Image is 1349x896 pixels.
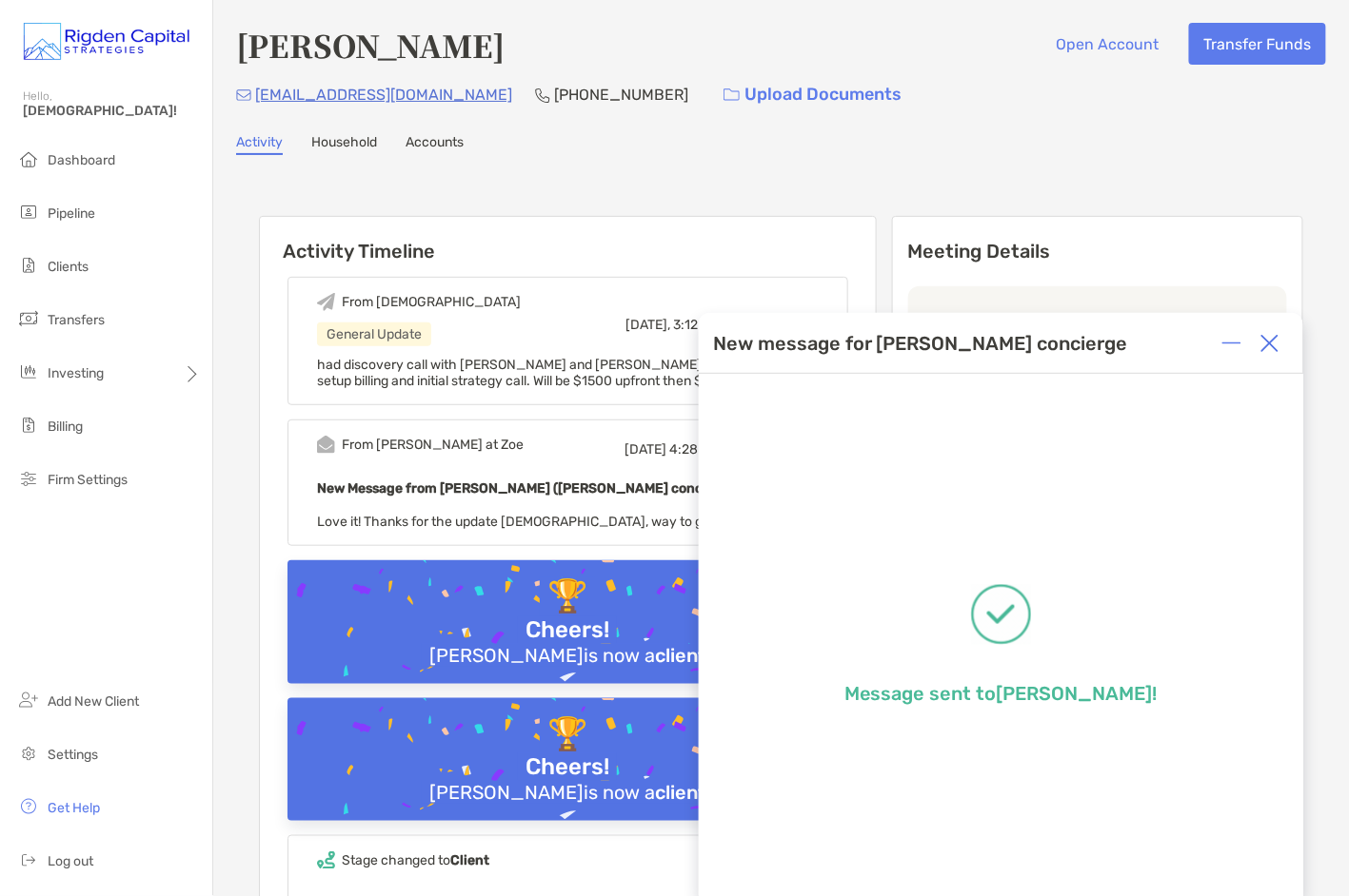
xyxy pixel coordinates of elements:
[422,644,714,667] div: [PERSON_NAME] is now a
[317,322,431,346] div: General Update
[317,851,335,869] img: Event icon
[236,89,251,101] img: Email Icon
[518,753,617,781] div: Cheers!
[48,853,93,869] span: Log out
[17,795,40,818] img: get-help icon
[17,147,40,170] img: dashboard icon
[625,317,670,333] span: [DATE],
[342,294,521,310] div: From [DEMOGRAPHIC_DATA]
[844,682,1158,705] p: Message sent to [PERSON_NAME] !
[48,205,95,222] span: Pipeline
[17,307,40,330] img: transfers icon
[48,800,100,816] span: Get Help
[450,852,489,868] b: Client
[311,134,377,155] a: Household
[17,360,40,383] img: investing icon
[342,852,489,868] div: Stage changed to
[17,467,40,490] img: firm-settings icon
[422,781,714,804] div: [PERSON_NAME] is now a
[236,134,283,155] a: Activity
[255,83,512,107] p: [EMAIL_ADDRESS][DOMAIN_NAME]
[406,134,464,155] a: Accounts
[673,317,743,333] span: 3:12 PM MD
[48,259,89,275] span: Clients
[260,217,876,263] h6: Activity Timeline
[923,309,1272,333] p: Last meeting
[17,742,40,765] img: settings icon
[23,8,189,76] img: Zoe Logo
[317,293,335,311] img: Event icon
[48,365,104,381] span: Investing
[625,441,666,458] span: [DATE]
[17,848,40,871] img: logout icon
[236,23,505,67] h4: [PERSON_NAME]
[317,480,740,497] b: New Message from [PERSON_NAME] ([PERSON_NAME] concierge)
[1260,334,1280,353] img: Close
[317,357,796,389] span: had discovery call with [PERSON_NAME] and [PERSON_NAME]. next step is to setup billing and initia...
[48,152,115,168] span: Dashboard
[342,437,524,453] div: From [PERSON_NAME] at Zoe
[518,616,617,644] div: Cheers!
[554,83,688,107] p: [PHONE_NUMBER]
[711,74,914,115] a: Upload Documents
[1222,334,1241,353] img: Expand or collapse
[317,514,802,530] span: Love it! Thanks for the update [DEMOGRAPHIC_DATA], way to get that one back
[1042,23,1174,65] button: Open Account
[540,577,595,616] div: 🏆
[23,103,201,119] span: [DEMOGRAPHIC_DATA]!
[535,88,550,103] img: Phone Icon
[655,644,706,667] b: client
[17,254,40,277] img: clients icon
[48,312,105,328] span: Transfers
[655,781,706,804] b: client
[48,419,83,435] span: Billing
[48,693,139,710] span: Add New Client
[317,436,335,454] img: Event icon
[17,201,40,224] img: pipeline icon
[17,689,40,711] img: add_new_client icon
[971,584,1032,645] img: Message successfully sent
[48,747,98,763] span: Settings
[908,240,1287,263] p: Meeting Details
[713,332,1128,355] div: New message for [PERSON_NAME] concierge
[669,441,743,458] span: 4:28 PM MD
[48,472,128,488] span: Firm Settings
[540,715,595,754] div: 🏆
[288,698,848,863] img: Confetti
[1189,23,1326,65] button: Transfer Funds
[724,88,740,102] img: button icon
[288,560,848,725] img: Confetti
[17,414,40,437] img: billing icon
